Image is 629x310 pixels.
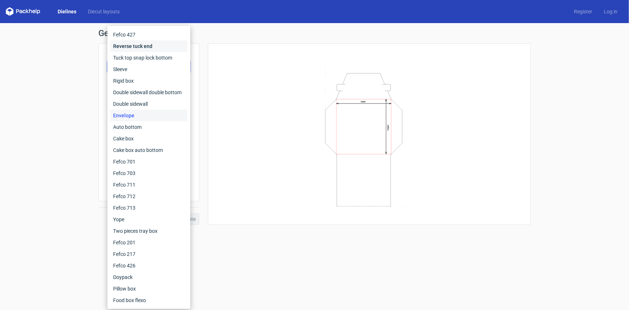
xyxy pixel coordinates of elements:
[110,144,187,156] div: Cake box auto bottom
[110,179,187,191] div: Fefco 711
[110,167,187,179] div: Fefco 703
[110,271,187,283] div: Doypack
[110,260,187,271] div: Fefco 426
[110,237,187,248] div: Fefco 201
[110,29,187,40] div: Fefco 427
[110,191,187,202] div: Fefco 712
[110,87,187,98] div: Double sidewall double bottom
[568,8,598,15] a: Register
[110,248,187,260] div: Fefco 217
[110,75,187,87] div: Rigid box
[110,294,187,306] div: Food box flexo
[110,133,187,144] div: Cake box
[52,8,82,15] a: Dielines
[110,214,187,225] div: Yope
[110,64,187,75] div: Sleeve
[110,40,187,52] div: Reverse tuck end
[361,100,366,103] text: Width
[110,110,187,121] div: Envelope
[110,52,187,64] div: Tuck top snap lock bottom
[598,8,623,15] a: Log in
[82,8,125,15] a: Diecut layouts
[110,202,187,214] div: Fefco 713
[110,283,187,294] div: Pillow box
[110,225,187,237] div: Two pieces tray box
[98,29,531,38] h1: Generate new dieline
[110,156,187,167] div: Fefco 701
[110,121,187,133] div: Auto bottom
[387,125,389,130] text: Height
[110,98,187,110] div: Double sidewall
